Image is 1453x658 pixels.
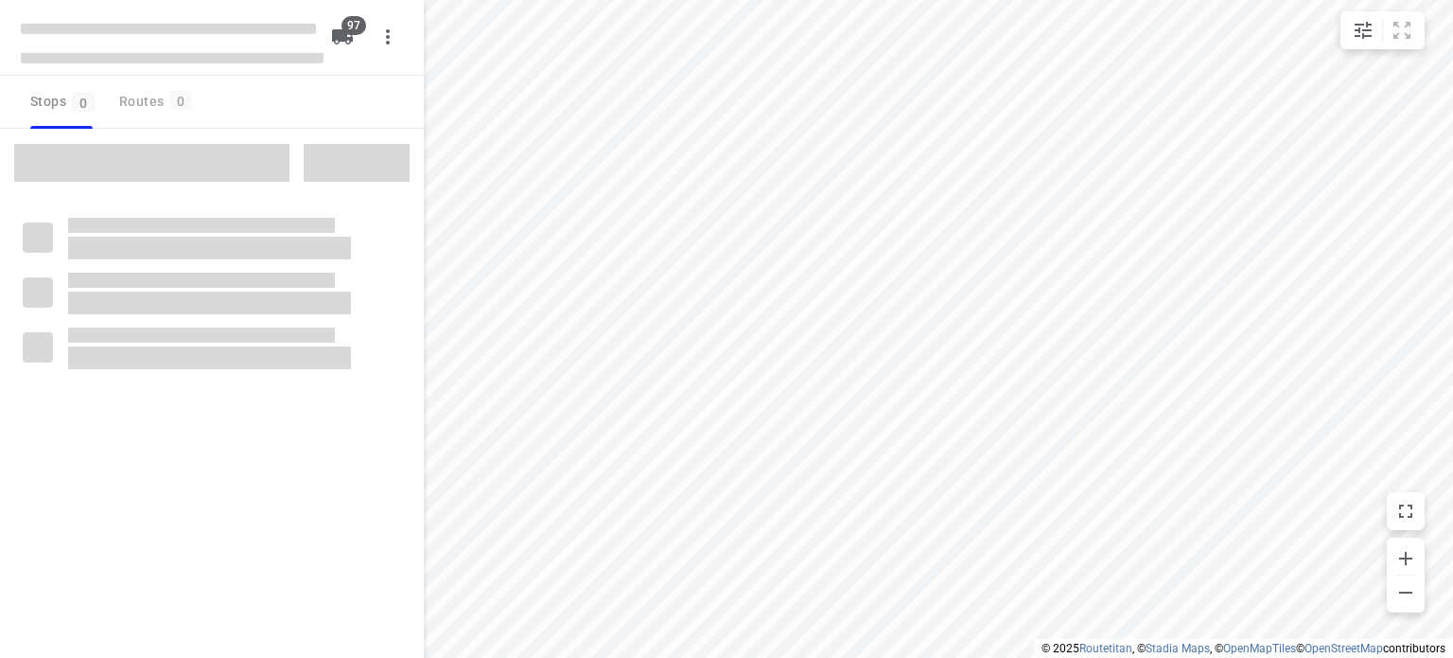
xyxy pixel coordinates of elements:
[1344,11,1382,49] button: Map settings
[1042,642,1445,655] li: © 2025 , © , © © contributors
[1079,642,1132,655] a: Routetitan
[1340,11,1425,49] div: small contained button group
[1304,642,1383,655] a: OpenStreetMap
[1146,642,1210,655] a: Stadia Maps
[1223,642,1296,655] a: OpenMapTiles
